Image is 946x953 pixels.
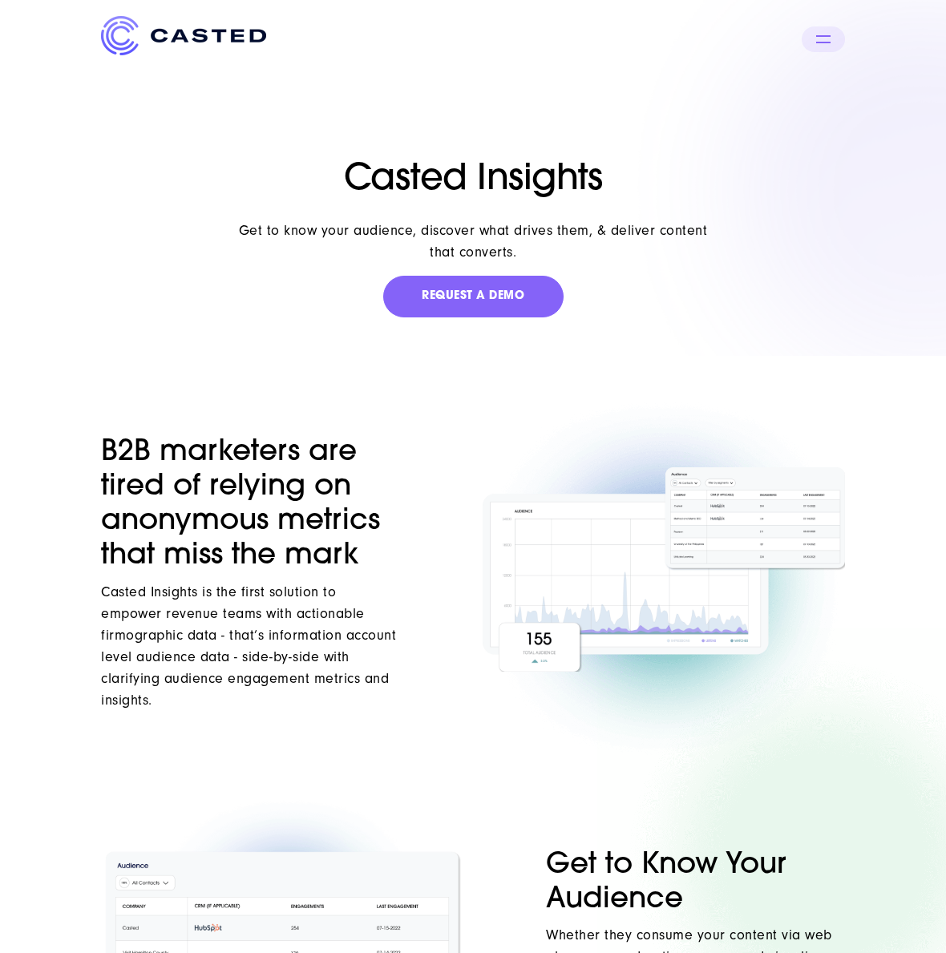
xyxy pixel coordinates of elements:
img: 2022Website _ Audience Demographics (02) (1) [483,467,845,672]
p: Casted Insights is the first solution to empower revenue teams with actionable firmographic data ... [101,581,400,711]
h2: B2B marketers are tired of relying on anonymous metrics that miss the mark [101,436,400,575]
h2: Get to Know Your Audience [546,849,845,918]
a: Request a Demo [383,276,564,317]
h1: Casted Insights [228,159,718,202]
div: Get to know your audience, discover what drives them, & deliver content that converts. [228,220,718,263]
img: Casted_Logo_Horizontal_FullColor_PUR_BLUE [101,16,266,55]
